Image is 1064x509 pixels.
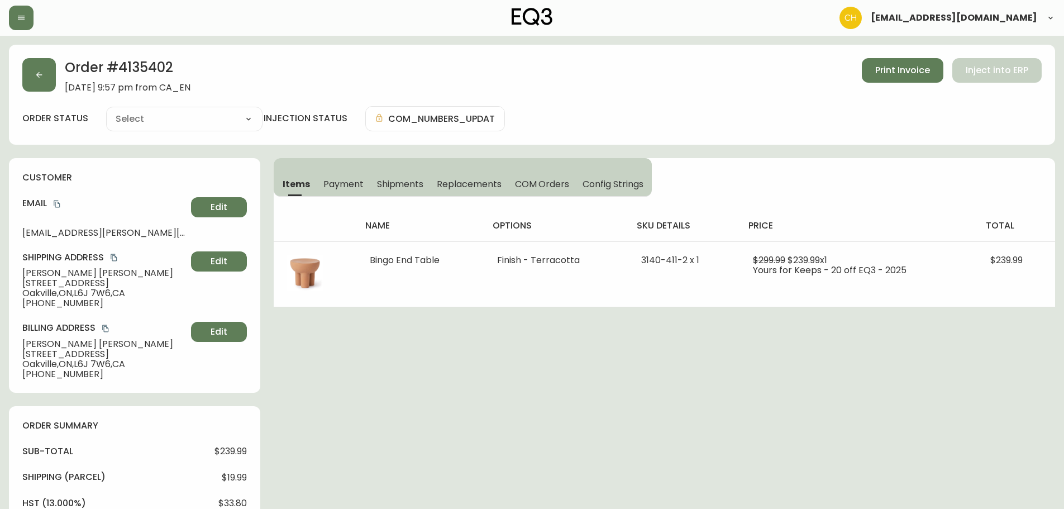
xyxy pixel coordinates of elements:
h4: options [493,220,619,232]
span: Print Invoice [875,64,930,77]
span: [PERSON_NAME] [PERSON_NAME] [22,339,187,349]
span: Shipments [377,178,424,190]
h4: total [986,220,1046,232]
span: Config Strings [583,178,643,190]
span: Edit [211,326,227,338]
button: copy [51,198,63,210]
span: Replacements [437,178,501,190]
span: Payment [323,178,364,190]
h4: Shipping ( Parcel ) [22,471,106,483]
span: Oakville , ON , L6J 7W6 , CA [22,288,187,298]
span: $239.99 [990,254,1023,267]
button: Print Invoice [862,58,943,83]
h2: Order # 4135402 [65,58,190,83]
span: [PHONE_NUMBER] [22,369,187,379]
span: $299.99 [753,254,785,267]
span: Oakville , ON , L6J 7W6 , CA [22,359,187,369]
span: [EMAIL_ADDRESS][PERSON_NAME][DOMAIN_NAME] [22,228,187,238]
h4: customer [22,172,247,184]
span: Yours for Keeps - 20 off EQ3 - 2025 [753,264,906,277]
span: Items [283,178,310,190]
img: 6288462cea190ebb98a2c2f3c744dd7e [839,7,862,29]
span: $239.99 [214,446,247,456]
li: Finish - Terracotta [497,255,614,265]
span: Bingo End Table [370,254,440,267]
h4: sku details [637,220,731,232]
span: [STREET_ADDRESS] [22,349,187,359]
span: 3140-411-2 x 1 [641,254,699,267]
span: [STREET_ADDRESS] [22,278,187,288]
button: Edit [191,251,247,272]
span: $19.99 [222,473,247,483]
h4: name [365,220,475,232]
button: copy [100,323,111,334]
span: [DATE] 9:57 pm from CA_EN [65,83,190,93]
h4: sub-total [22,445,73,458]
h4: Billing Address [22,322,187,334]
h4: Shipping Address [22,251,187,264]
span: Edit [211,201,227,213]
span: $33.80 [218,498,247,508]
span: COM Orders [515,178,570,190]
label: order status [22,112,88,125]
h4: Email [22,197,187,210]
span: $239.99 x 1 [788,254,827,267]
h4: injection status [264,112,347,125]
img: 8a9fb573-5b5c-4ba6-9e15-38ea011895a0.jpg [287,255,323,291]
h4: price [748,220,968,232]
span: [PHONE_NUMBER] [22,298,187,308]
h4: order summary [22,420,247,432]
button: Edit [191,197,247,217]
img: logo [512,8,553,26]
span: [PERSON_NAME] [PERSON_NAME] [22,268,187,278]
span: Edit [211,255,227,268]
button: Edit [191,322,247,342]
button: copy [108,252,120,263]
span: [EMAIL_ADDRESS][DOMAIN_NAME] [871,13,1037,22]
